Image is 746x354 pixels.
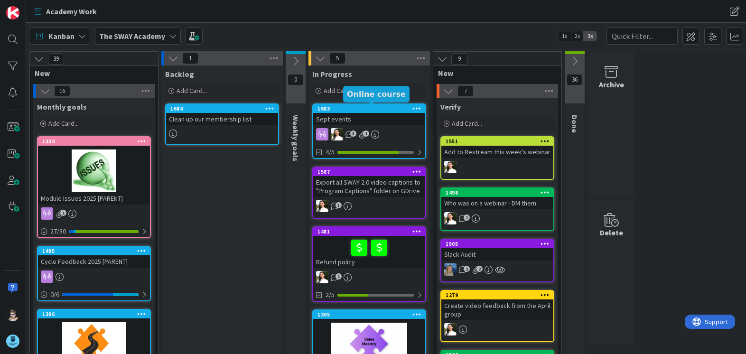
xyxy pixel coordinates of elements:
[446,241,553,247] div: 1505
[317,168,425,175] div: 1587
[326,290,335,300] span: 2/5
[313,200,425,212] div: AK
[451,53,467,65] span: 9
[326,147,335,157] span: 4/5
[441,291,553,299] div: 1279
[170,105,278,112] div: 1684
[165,103,279,145] a: 1684Clean up our membership list
[48,30,75,42] span: Kanban
[313,104,425,125] div: 1683Sept events
[313,168,425,197] div: 1587Export all SWAY 2.0 video captions to "Program Captions" folder on GDrive
[441,137,553,158] div: 1551Add to Restream this week's webinar
[37,246,151,301] a: 1495Cycle Feedback 2025 [PARENT]0/6
[38,255,150,268] div: Cycle Feedback 2025 [PARENT]
[441,291,553,320] div: 1279Create video feedback from the April group
[350,130,356,137] span: 3
[571,31,584,41] span: 2x
[600,227,623,238] div: Delete
[48,53,64,65] span: 39
[316,200,328,212] img: AK
[441,137,553,146] div: 1551
[570,115,579,133] span: Done
[38,247,150,255] div: 1495
[440,187,554,231] a: 1498Who was on a webinar - DM themAK
[38,137,150,205] div: 1334Module Issues 2025 [PARENT]
[50,289,59,299] span: 0 / 6
[313,104,425,113] div: 1683
[441,248,553,261] div: Slack Audit
[37,136,151,238] a: 1334Module Issues 2025 [PARENT]27/30
[363,130,369,137] span: 1
[452,119,482,128] span: Add Card...
[457,85,474,97] span: 7
[38,137,150,146] div: 1334
[317,311,425,318] div: 1305
[331,128,343,140] img: AK
[312,226,426,302] a: 1481Refund policyAK2/5
[35,68,146,78] span: New
[50,226,66,236] span: 27 / 30
[316,271,328,283] img: AK
[441,146,553,158] div: Add to Restream this week's webinar
[441,188,553,197] div: 1498
[313,310,425,319] div: 1305
[312,167,426,219] a: 1587Export all SWAY 2.0 video captions to "Program Captions" folder on GDriveAK
[313,128,425,140] div: AK
[441,240,553,261] div: 1505Slack Audit
[441,212,553,224] div: AK
[446,138,553,145] div: 1551
[317,228,425,235] div: 1481
[313,176,425,197] div: Export all SWAY 2.0 video captions to "Program Captions" folder on GDrive
[440,102,461,112] span: Verify
[324,86,354,95] span: Add Card...
[37,102,87,112] span: Monthly goals
[441,299,553,320] div: Create video feedback from the April group
[166,104,278,113] div: 1684
[313,113,425,125] div: Sept events
[312,69,352,79] span: In Progress
[440,239,554,282] a: 1505Slack AuditMA
[347,90,406,99] h5: Online course
[313,227,425,268] div: 1481Refund policy
[60,210,66,216] span: 1
[444,263,457,276] img: MA
[441,323,553,335] div: AK
[38,247,150,268] div: 1495Cycle Feedback 2025 [PARENT]
[464,214,470,221] span: 1
[38,289,150,300] div: 0/6
[165,69,194,79] span: Backlog
[38,310,150,318] div: 1306
[54,85,70,97] span: 16
[6,335,19,348] img: avatar
[182,53,198,64] span: 1
[313,168,425,176] div: 1587
[441,161,553,173] div: AK
[313,271,425,283] div: AK
[313,227,425,236] div: 1481
[6,6,19,19] img: Visit kanbanzone.com
[446,292,553,298] div: 1279
[20,1,43,13] span: Support
[444,161,457,173] img: AK
[558,31,571,41] span: 1x
[42,138,150,145] div: 1334
[38,192,150,205] div: Module Issues 2025 [PARENT]
[444,323,457,335] img: AK
[476,266,483,272] span: 2
[441,197,553,209] div: Who was on a webinar - DM them
[336,273,342,279] span: 1
[441,240,553,248] div: 1505
[38,225,150,237] div: 27/30
[177,86,207,95] span: Add Card...
[440,136,554,180] a: 1551Add to Restream this week's webinarAK
[336,202,342,208] span: 3
[317,105,425,112] div: 1683
[606,28,678,45] input: Quick Filter...
[99,31,165,41] b: The SWAY Academy
[48,119,79,128] span: Add Card...
[42,248,150,254] div: 1495
[42,311,150,317] div: 1306
[312,103,426,159] a: 1683Sept eventsAK4/5
[166,104,278,125] div: 1684Clean up our membership list
[166,113,278,125] div: Clean up our membership list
